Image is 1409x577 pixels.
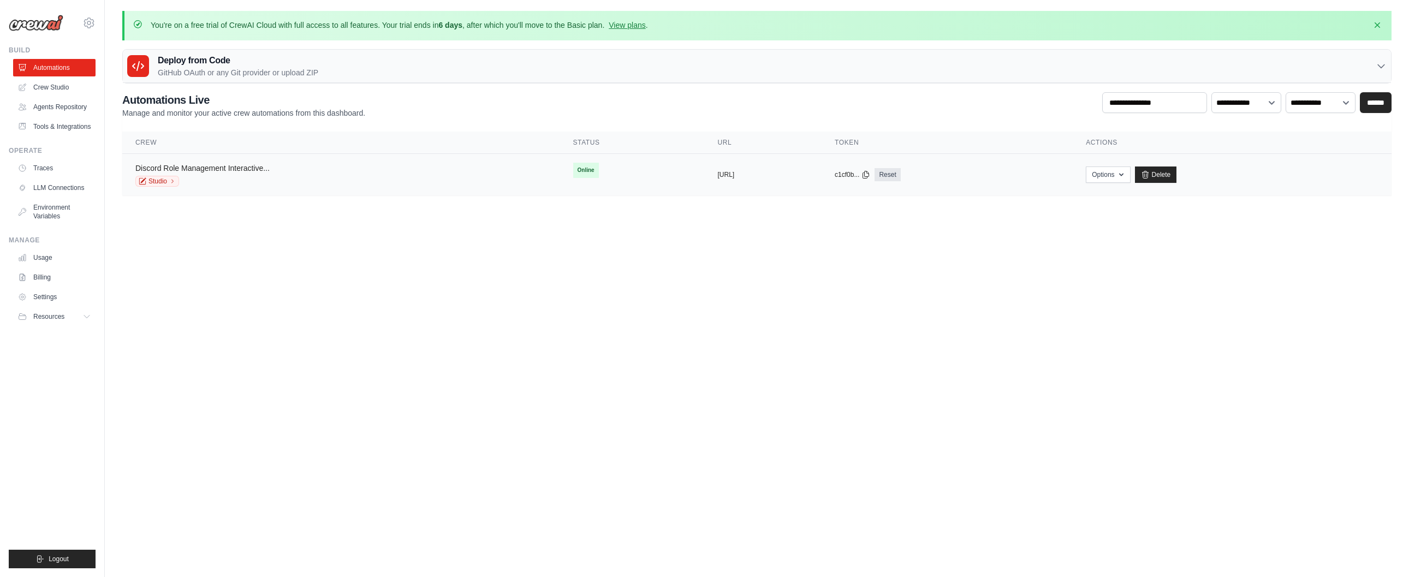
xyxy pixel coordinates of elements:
[609,21,645,29] a: View plans
[13,159,96,177] a: Traces
[135,164,270,172] a: Discord Role Management Interactive...
[1073,132,1392,154] th: Actions
[13,308,96,325] button: Resources
[9,146,96,155] div: Operate
[835,170,870,179] button: c1cf0b...
[13,199,96,225] a: Environment Variables
[438,21,462,29] strong: 6 days
[135,176,179,187] a: Studio
[122,108,365,118] p: Manage and monitor your active crew automations from this dashboard.
[875,168,900,181] a: Reset
[13,269,96,286] a: Billing
[822,132,1073,154] th: Token
[1086,166,1130,183] button: Options
[13,59,96,76] a: Automations
[705,132,822,154] th: URL
[13,118,96,135] a: Tools & Integrations
[13,288,96,306] a: Settings
[13,79,96,96] a: Crew Studio
[9,15,63,31] img: Logo
[122,92,365,108] h2: Automations Live
[9,550,96,568] button: Logout
[560,132,705,154] th: Status
[122,132,560,154] th: Crew
[573,163,599,178] span: Online
[9,46,96,55] div: Build
[158,54,318,67] h3: Deploy from Code
[33,312,64,321] span: Resources
[158,67,318,78] p: GitHub OAuth or any Git provider or upload ZIP
[9,236,96,245] div: Manage
[1135,166,1177,183] a: Delete
[13,98,96,116] a: Agents Repository
[13,179,96,197] a: LLM Connections
[151,20,648,31] p: You're on a free trial of CrewAI Cloud with full access to all features. Your trial ends in , aft...
[49,555,69,563] span: Logout
[13,249,96,266] a: Usage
